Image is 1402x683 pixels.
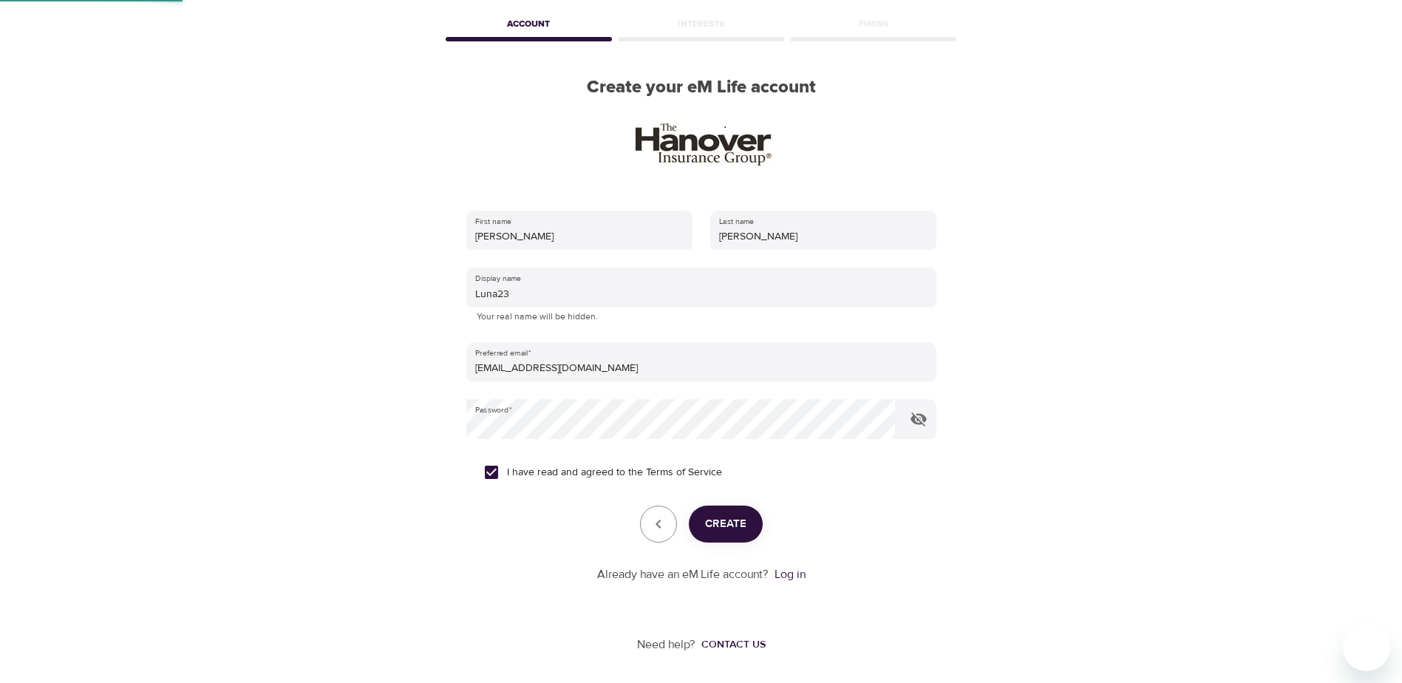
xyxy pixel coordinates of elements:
[477,310,926,324] p: Your real name will be hidden.
[597,566,769,583] p: Already have an eM Life account?
[443,77,960,98] h2: Create your eM Life account
[646,465,722,480] a: Terms of Service
[1343,624,1390,671] iframe: Button to launch messaging window
[695,637,766,652] a: Contact us
[689,506,763,543] button: Create
[622,116,781,169] img: HIG_wordmrk_k.jpg
[701,637,766,652] div: Contact us
[637,636,695,653] p: Need help?
[705,514,746,534] span: Create
[507,465,722,480] span: I have read and agreed to the
[775,567,806,582] a: Log in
